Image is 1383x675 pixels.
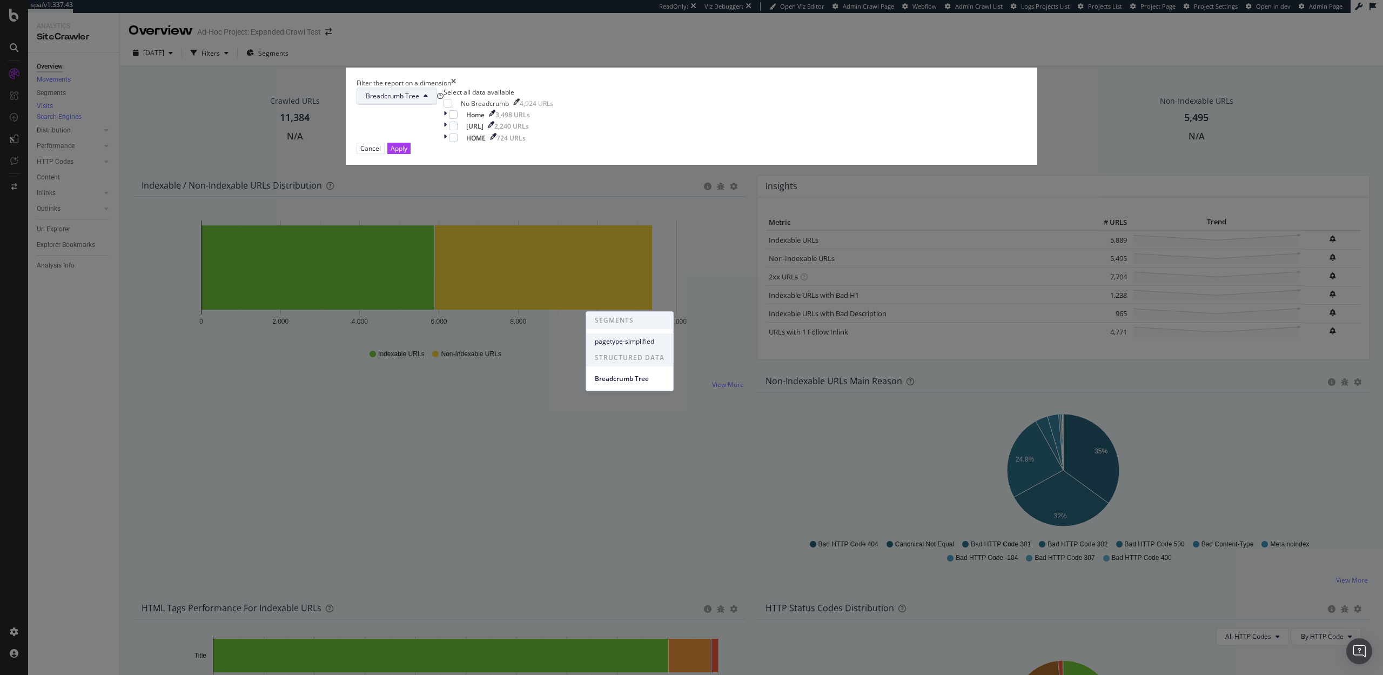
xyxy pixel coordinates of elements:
[595,374,664,384] span: Breadcrumb Tree
[391,144,407,153] div: Apply
[357,78,451,88] div: Filter the report on a dimension
[520,99,553,108] div: 4,924 URLs
[466,122,484,131] div: [URL]
[496,133,526,143] div: 724 URLs
[451,78,456,88] div: times
[357,88,437,105] button: Breadcrumb Tree
[387,143,411,154] button: Apply
[494,122,529,131] div: 2,240 URLs
[466,110,485,119] div: Home
[466,133,486,143] div: HOME
[461,99,509,108] div: No Breadcrumb
[366,91,419,101] span: Breadcrumb Tree
[360,144,381,153] div: Cancel
[357,143,385,154] button: Cancel
[495,110,530,119] div: 3,498 URLs
[586,312,673,329] span: SEGMENTS
[595,337,664,346] span: pagetype-simplified
[346,68,1037,165] div: modal
[1346,638,1372,664] div: Open Intercom Messenger
[586,349,673,366] span: STRUCTURED DATA
[444,88,553,97] div: Select all data available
